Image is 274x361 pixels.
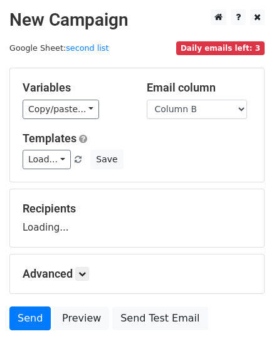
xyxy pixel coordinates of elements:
[54,306,109,330] a: Preview
[9,306,51,330] a: Send
[23,81,128,95] h5: Variables
[23,202,251,234] div: Loading...
[23,100,99,119] a: Copy/paste...
[176,41,265,55] span: Daily emails left: 3
[90,150,123,169] button: Save
[23,267,251,281] h5: Advanced
[9,43,108,53] small: Google Sheet:
[147,81,252,95] h5: Email column
[23,150,71,169] a: Load...
[112,306,208,330] a: Send Test Email
[23,132,76,145] a: Templates
[176,43,265,53] a: Daily emails left: 3
[66,43,108,53] a: second list
[9,9,265,31] h2: New Campaign
[23,202,251,216] h5: Recipients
